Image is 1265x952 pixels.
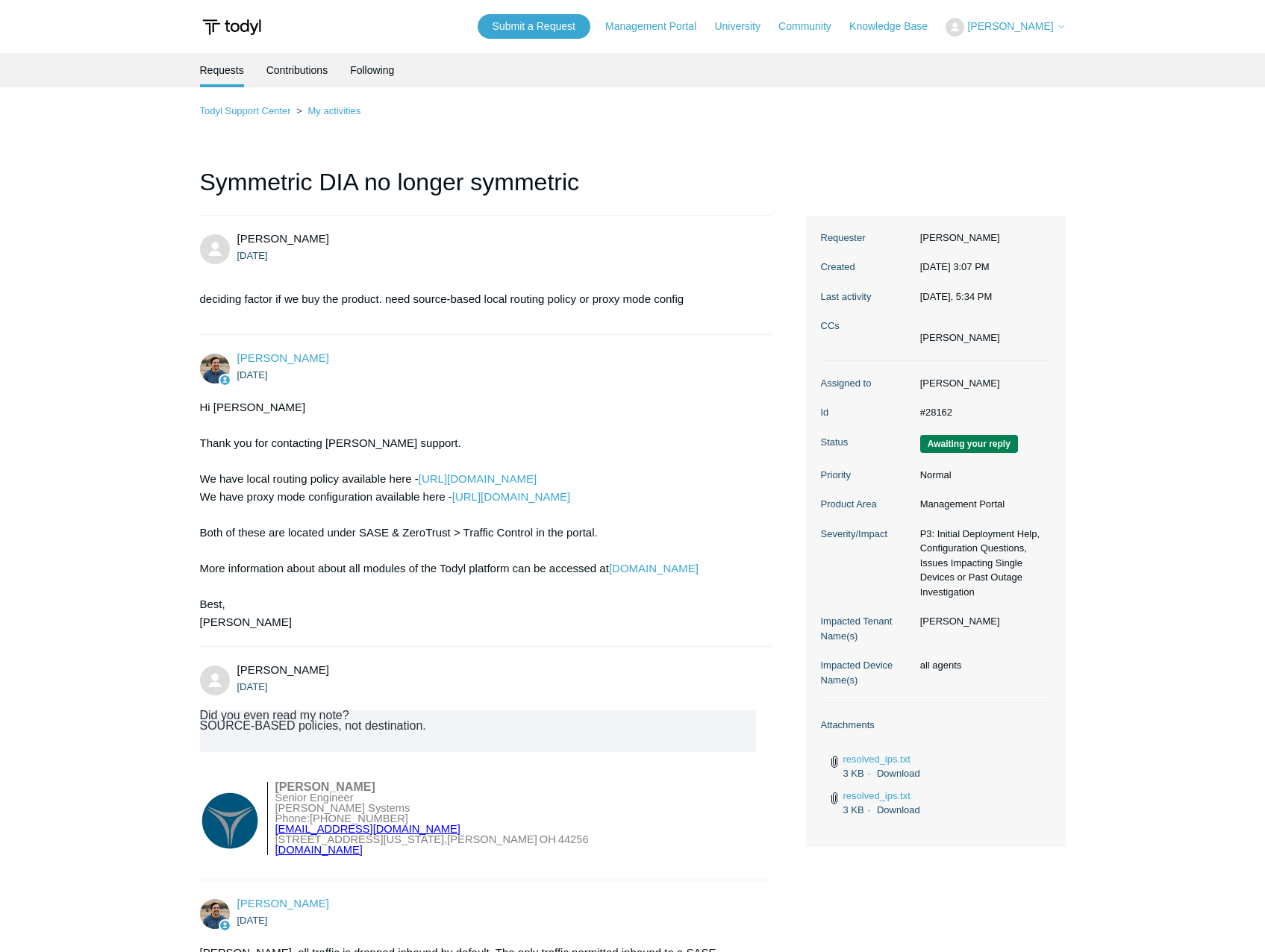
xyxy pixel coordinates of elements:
[237,351,329,364] a: [PERSON_NAME]
[419,472,537,485] a: [URL][DOMAIN_NAME]
[200,105,294,116] li: Todyl Support Center
[843,790,911,801] a: resolved_ips.txt
[237,250,268,261] time: 09/16/2025, 15:07
[237,897,329,909] span: Spencer Grissom
[821,319,913,333] dt: CCs
[237,232,329,245] span: Matthew OBrien
[275,823,460,835] a: [EMAIL_ADDRESS][DOMAIN_NAME]
[200,398,757,631] div: Hi [PERSON_NAME] Thank you for contacting [PERSON_NAME] support. We have local routing policy ava...
[821,468,913,483] dt: Priority
[843,804,875,815] span: 3 KB
[537,834,556,845] td: OH
[821,435,913,450] dt: Status
[714,19,775,34] a: University
[275,803,589,813] td: [PERSON_NAME] Systems
[821,527,913,542] dt: Severity/Impact
[920,435,1018,453] span: We are waiting for you to respond
[200,290,757,308] p: deciding factor if we buy the product. need source-based local routing policy or proxy mode config
[266,53,328,87] a: Contributions
[447,834,537,845] td: [PERSON_NAME]
[237,897,329,909] a: [PERSON_NAME]
[237,915,268,926] time: 09/16/2025, 15:33
[821,405,913,420] dt: Id
[452,490,570,503] a: [URL][DOMAIN_NAME]
[556,834,589,845] td: 44256
[237,351,329,364] span: Spencer Grissom
[310,812,408,824] a: [PHONE_NUMBER]
[237,681,268,692] time: 09/16/2025, 15:27
[946,18,1065,37] button: [PERSON_NAME]
[275,834,445,845] td: [STREET_ADDRESS][US_STATE]
[920,331,1000,345] li: Dave Shrivastav
[913,497,1051,512] dd: Management Portal
[913,527,1051,600] dd: P3: Initial Deployment Help, Configuration Questions, Issues Impacting Single Devices or Past Out...
[967,20,1053,32] span: [PERSON_NAME]
[843,754,911,765] a: resolved_ips.txt
[200,13,263,41] img: Todyl Support Center Help Center home page
[821,497,913,512] dt: Product Area
[821,614,913,643] dt: Impacted Tenant Name(s)
[913,658,1051,673] dd: all agents
[913,376,1051,391] dd: [PERSON_NAME]
[200,710,757,721] div: Did you even read my note?
[200,105,291,116] a: Todyl Support Center
[821,658,913,687] dt: Impacted Device Name(s)
[849,19,943,34] a: Knowledge Base
[237,663,329,676] span: Matthew OBrien
[877,768,920,779] a: Download
[920,261,990,272] time: 09/16/2025, 15:07
[913,231,1051,245] dd: [PERSON_NAME]
[200,721,757,731] div: SOURCE-BASED policies, not destination.
[293,105,360,116] li: My activities
[821,231,913,245] dt: Requester
[913,405,1051,420] dd: #28162
[920,291,993,302] time: 09/22/2025, 17:34
[821,289,913,304] dt: Last activity
[609,562,699,574] a: [DOMAIN_NAME]
[444,834,447,845] td: ,
[237,369,268,381] time: 09/16/2025, 15:23
[843,768,875,779] span: 3 KB
[877,804,920,815] a: Download
[275,792,589,803] td: Senior Engineer
[275,813,589,824] td: Phone:
[821,376,913,391] dt: Assigned to
[350,53,394,87] a: Following
[275,844,363,856] a: [DOMAIN_NAME]
[605,19,711,34] a: Management Portal
[821,260,913,275] dt: Created
[821,718,1051,733] dt: Attachments
[913,468,1051,483] dd: Normal
[307,105,360,116] a: My activities
[275,782,589,792] td: [PERSON_NAME]
[200,164,772,216] h1: Symmetric DIA no longer symmetric
[913,614,1051,629] dd: [PERSON_NAME]
[778,19,846,34] a: Community
[478,14,590,39] a: Submit a Request
[200,53,244,87] li: Requests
